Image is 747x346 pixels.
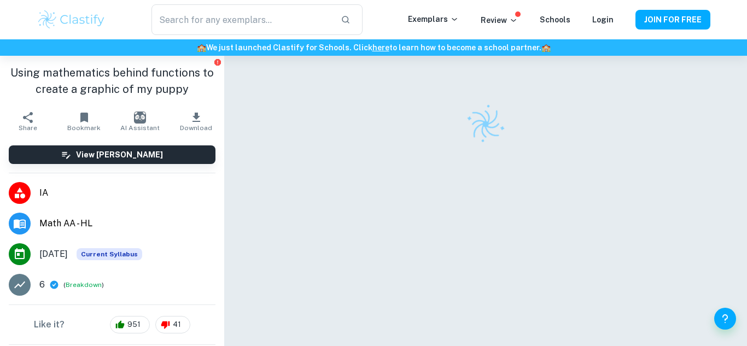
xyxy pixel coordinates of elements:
[168,106,224,137] button: Download
[214,58,222,66] button: Report issue
[37,9,106,31] img: Clastify logo
[541,43,551,52] span: 🏫
[714,308,736,330] button: Help and Feedback
[121,319,147,330] span: 951
[2,42,745,54] h6: We just launched Clastify for Schools. Click to learn how to become a school partner.
[39,278,45,291] p: 6
[39,186,215,200] span: IA
[67,124,101,132] span: Bookmark
[180,124,212,132] span: Download
[459,98,512,151] img: Clastify logo
[77,248,142,260] div: This exemplar is based on the current syllabus. Feel free to refer to it for inspiration/ideas wh...
[9,145,215,164] button: View [PERSON_NAME]
[120,124,160,132] span: AI Assistant
[167,319,187,330] span: 41
[151,4,332,35] input: Search for any exemplars...
[56,106,112,137] button: Bookmark
[19,124,37,132] span: Share
[155,316,190,333] div: 41
[134,112,146,124] img: AI Assistant
[197,43,206,52] span: 🏫
[63,280,104,290] span: ( )
[76,149,163,161] h6: View [PERSON_NAME]
[9,64,215,97] h1: Using mathematics behind functions to create a graphic of my puppy
[372,43,389,52] a: here
[112,106,168,137] button: AI Assistant
[408,13,459,25] p: Exemplars
[110,316,150,333] div: 951
[540,15,570,24] a: Schools
[39,217,215,230] span: Math AA - HL
[77,248,142,260] span: Current Syllabus
[66,280,102,290] button: Breakdown
[39,248,68,261] span: [DATE]
[635,10,710,30] button: JOIN FOR FREE
[34,318,65,331] h6: Like it?
[481,14,518,26] p: Review
[592,15,614,24] a: Login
